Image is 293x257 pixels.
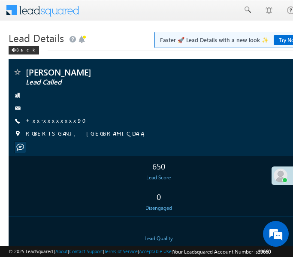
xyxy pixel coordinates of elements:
a: Contact Support [69,248,103,254]
span: Your Leadsquared Account Number is [173,248,271,255]
div: Back [9,46,39,54]
a: Terms of Service [104,248,138,254]
span: ROBERTSGANJ, [GEOGRAPHIC_DATA] [26,130,149,138]
a: +xx-xxxxxxxx90 [26,117,91,124]
span: 39660 [258,248,271,255]
span: © 2025 LeadSquared | | | | | [9,248,271,256]
span: Lead Called [26,78,215,87]
a: Acceptable Use [139,248,172,254]
span: [PERSON_NAME] [26,68,215,76]
span: Lead Details [9,31,64,45]
a: About [55,248,68,254]
a: Back [9,45,43,53]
